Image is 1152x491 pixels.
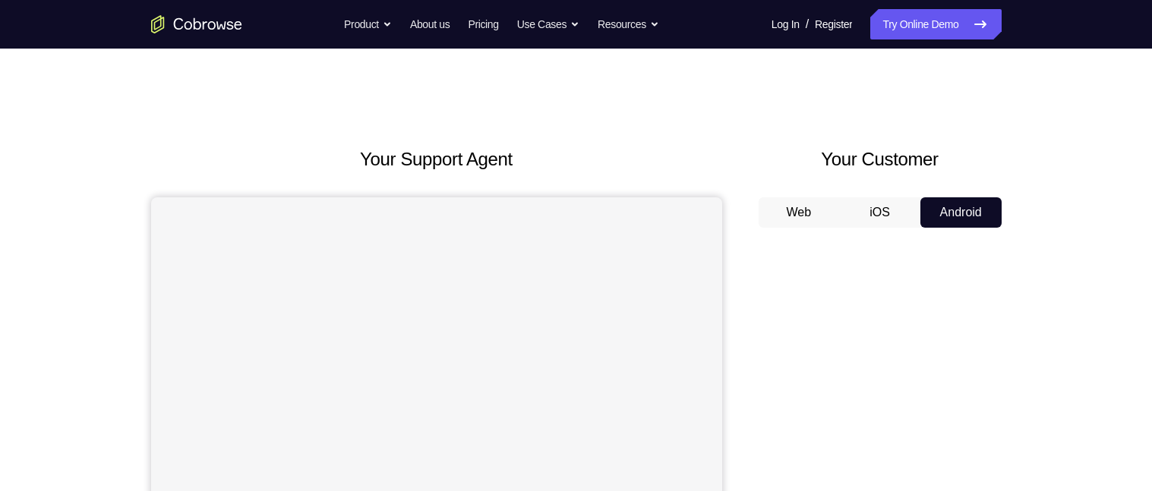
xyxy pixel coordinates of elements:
button: iOS [839,197,920,228]
button: Web [759,197,840,228]
button: Use Cases [517,9,579,39]
a: Log In [772,9,800,39]
button: Android [920,197,1002,228]
h2: Your Customer [759,146,1002,173]
h2: Your Support Agent [151,146,722,173]
button: Resources [598,9,659,39]
span: / [806,15,809,33]
a: Go to the home page [151,15,242,33]
a: Try Online Demo [870,9,1001,39]
a: Pricing [468,9,498,39]
button: Product [344,9,392,39]
a: About us [410,9,450,39]
a: Register [815,9,852,39]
